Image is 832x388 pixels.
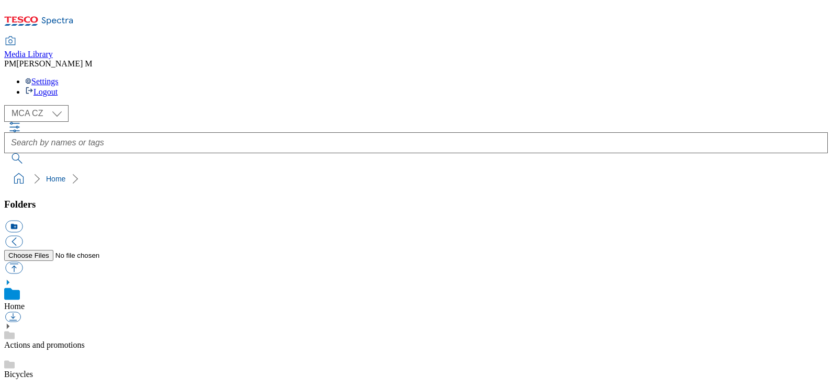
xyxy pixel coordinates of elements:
[4,50,53,59] span: Media Library
[4,302,25,311] a: Home
[4,340,85,349] a: Actions and promotions
[46,175,65,183] a: Home
[4,132,828,153] input: Search by names or tags
[4,199,828,210] h3: Folders
[4,59,16,68] span: PM
[16,59,92,68] span: [PERSON_NAME] M
[4,169,828,189] nav: breadcrumb
[25,77,59,86] a: Settings
[4,370,33,379] a: Bicycles
[10,170,27,187] a: home
[4,37,53,59] a: Media Library
[25,87,58,96] a: Logout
